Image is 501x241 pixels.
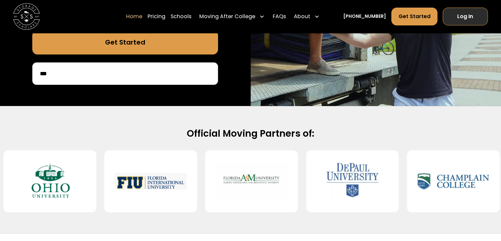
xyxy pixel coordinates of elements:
a: home [13,3,40,30]
div: About [294,13,310,20]
img: Florida International University - Modesto [115,155,187,207]
a: Log In [443,8,488,25]
img: Florida A&M University (FAMU) [216,155,288,207]
a: Get Started [391,8,437,25]
img: Storage Scholars main logo [13,3,40,30]
a: FAQs [272,7,286,26]
a: Pricing [148,7,165,26]
a: [PHONE_NUMBER] [343,13,386,20]
img: Ohio University [14,155,86,207]
div: About [291,7,322,26]
img: DePaul University [317,155,388,207]
div: Moving After College [199,13,255,20]
a: Home [126,7,142,26]
a: Schools [171,7,191,26]
a: Get Started [32,30,218,54]
div: Moving After College [197,7,267,26]
h2: Official Moving Partners of: [38,127,463,140]
img: Champlain College [417,155,489,207]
